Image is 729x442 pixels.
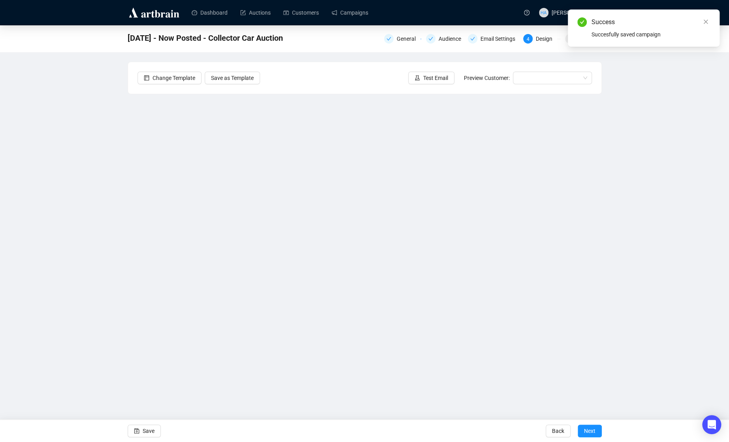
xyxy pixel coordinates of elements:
[578,425,602,437] button: Next
[423,74,448,82] span: Test Email
[211,74,254,82] span: Save as Template
[144,75,149,81] span: layout
[428,36,433,41] span: check
[240,2,271,23] a: Auctions
[386,36,391,41] span: check
[552,9,594,16] span: [PERSON_NAME]
[439,34,466,44] div: Audience
[332,2,368,23] a: Campaigns
[480,34,520,44] div: Email Settings
[128,6,181,19] img: logo
[565,34,601,44] div: 5Summary
[470,36,475,41] span: check
[702,415,721,434] div: Open Intercom Messenger
[591,17,710,27] div: Success
[577,17,587,27] span: check-circle
[414,75,420,81] span: experiment
[464,75,510,81] span: Preview Customer:
[541,9,546,16] span: HA
[128,32,283,44] span: 9-12-2025 - Now Posted - Collector Car Auction
[552,420,564,442] span: Back
[143,420,154,442] span: Save
[397,34,420,44] div: General
[701,17,710,26] a: Close
[192,2,228,23] a: Dashboard
[536,34,557,44] div: Design
[546,425,571,437] button: Back
[138,72,202,84] button: Change Template
[426,34,463,44] div: Audience
[384,34,421,44] div: General
[205,72,260,84] button: Save as Template
[408,72,454,84] button: Test Email
[283,2,319,23] a: Customers
[134,428,139,434] span: save
[524,10,529,15] span: question-circle
[523,34,560,44] div: 4Design
[591,30,710,39] div: Succesfully saved campaign
[527,36,529,42] span: 4
[703,19,708,25] span: close
[128,425,161,437] button: Save
[468,34,518,44] div: Email Settings
[153,74,195,82] span: Change Template
[584,420,595,442] span: Next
